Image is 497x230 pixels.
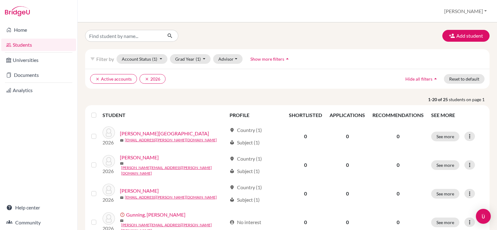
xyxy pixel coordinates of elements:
p: 0 [372,190,424,197]
th: SEE MORE [427,108,487,123]
input: Find student by name... [85,30,162,42]
button: Grad Year(1) [170,54,211,64]
div: Subject (1) [230,196,260,204]
i: filter_list [90,56,95,61]
img: Ayles, Austin [103,126,115,139]
button: Account Status(1) [116,54,167,64]
div: No interest [230,218,261,226]
span: location_on [230,185,235,190]
th: STUDENT [103,108,226,123]
div: Open Intercom Messenger [476,209,491,224]
a: Analytics [1,84,76,96]
button: See more [431,132,459,141]
div: Subject (1) [230,167,260,175]
span: (1) [152,56,157,62]
button: clearActive accounts [90,74,137,84]
a: [PERSON_NAME][GEOGRAPHIC_DATA] [120,130,209,137]
div: Country (1) [230,126,262,134]
i: clear [145,77,149,81]
a: Universities [1,54,76,66]
button: See more [431,218,459,227]
a: Help center [1,201,76,214]
th: RECOMMENDATIONS [369,108,427,123]
span: local_library [230,140,235,145]
i: arrow_drop_up [284,56,290,62]
th: PROFILE [226,108,285,123]
span: mail [120,196,124,199]
p: 2026 [103,139,115,146]
td: 0 [285,150,326,180]
p: 0 [372,133,424,140]
button: [PERSON_NAME] [441,5,490,17]
span: local_library [230,169,235,174]
div: Country (1) [230,184,262,191]
p: 0 [372,218,424,226]
a: Community [1,216,76,229]
span: error_outline [120,212,126,217]
a: Students [1,39,76,51]
a: [PERSON_NAME][EMAIL_ADDRESS][PERSON_NAME][DOMAIN_NAME] [121,165,227,176]
button: Add student [442,30,490,42]
th: SHORTLISTED [285,108,326,123]
img: Gunning, Lei Lani [103,212,115,225]
td: 0 [285,180,326,207]
button: Hide all filtersarrow_drop_up [400,74,444,84]
p: 2026 [103,167,115,175]
button: clear2026 [139,74,166,84]
a: [EMAIL_ADDRESS][PERSON_NAME][DOMAIN_NAME] [125,137,217,143]
span: local_library [230,197,235,202]
span: mail [120,162,124,165]
td: 0 [326,123,369,150]
a: [PERSON_NAME] [120,187,159,195]
span: location_on [230,128,235,133]
span: Show more filters [250,56,284,62]
div: Subject (1) [230,139,260,146]
span: location_on [230,156,235,161]
th: APPLICATIONS [326,108,369,123]
p: 0 [372,161,424,169]
button: See more [431,189,459,199]
span: account_circle [230,220,235,225]
a: Documents [1,69,76,81]
span: mail [120,138,124,142]
button: Advisor [213,54,243,64]
i: arrow_drop_up [432,76,439,82]
span: Filter by [96,56,114,62]
span: (1) [196,56,201,62]
i: clear [95,77,100,81]
strong: 1-20 of 25 [428,96,449,103]
a: Gunning, [PERSON_NAME] [126,211,185,218]
span: mail [120,219,124,223]
button: See more [431,160,459,170]
td: 0 [326,180,369,207]
a: [EMAIL_ADDRESS][PERSON_NAME][DOMAIN_NAME] [125,195,217,200]
img: Domingo, Mariz [103,184,115,196]
a: Home [1,24,76,36]
p: 2026 [103,196,115,204]
span: Hide all filters [405,76,432,82]
button: Show more filtersarrow_drop_up [245,54,296,64]
span: students on page 1 [449,96,490,103]
td: 0 [326,150,369,180]
td: 0 [285,123,326,150]
img: Bridge-U [5,6,30,16]
a: [PERSON_NAME] [120,154,159,161]
button: Reset to default [444,74,485,84]
div: Country (1) [230,155,262,162]
img: Christensen, Sophia [103,155,115,167]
